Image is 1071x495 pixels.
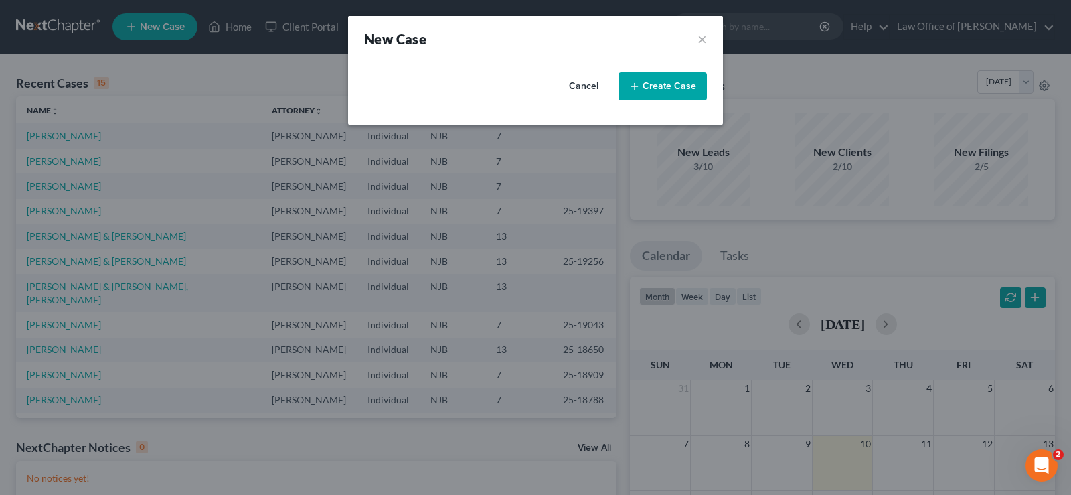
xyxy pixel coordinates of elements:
iframe: Intercom live chat [1025,449,1058,482]
button: × [697,29,707,48]
strong: New Case [364,31,426,47]
button: Create Case [619,72,707,100]
span: 2 [1053,449,1064,460]
button: Cancel [554,73,613,100]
